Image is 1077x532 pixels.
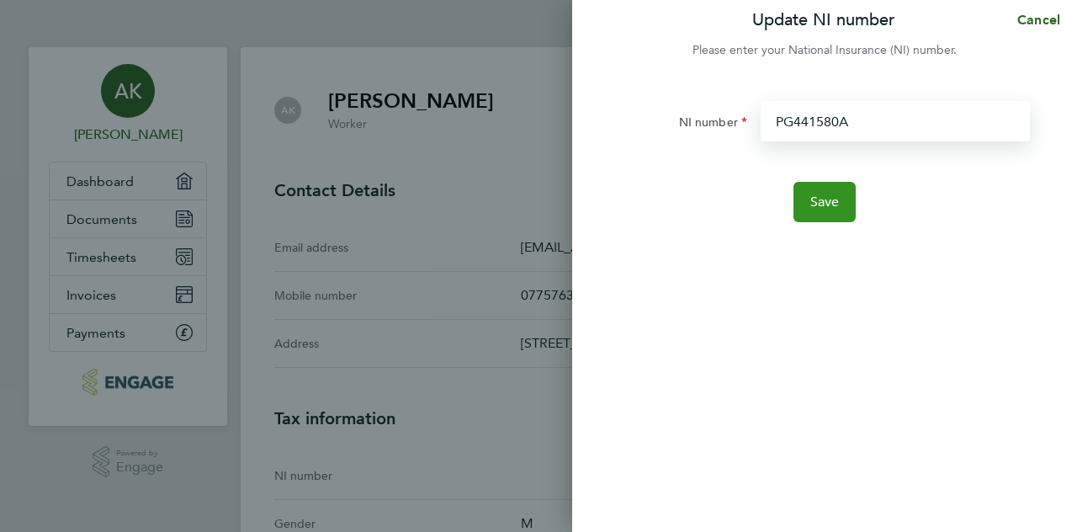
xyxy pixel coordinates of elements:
[793,182,857,222] button: Save
[990,3,1077,37] button: Cancel
[1012,12,1060,28] span: Cancel
[810,194,840,210] span: Save
[572,40,1077,61] div: Please enter your National Insurance (NI) number.
[679,114,747,135] label: NI number
[752,8,894,32] p: Update NI number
